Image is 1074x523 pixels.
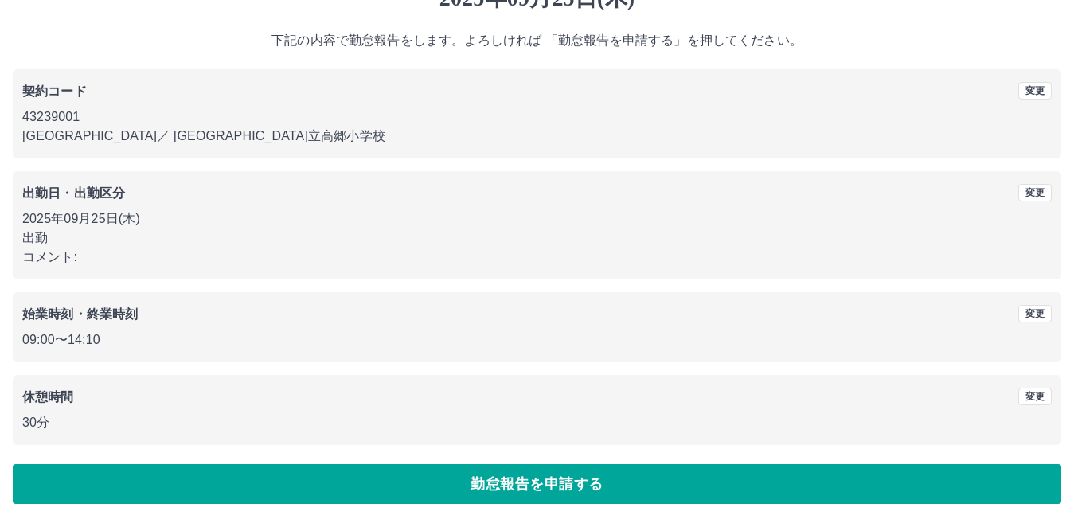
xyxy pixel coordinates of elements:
b: 出勤日・出勤区分 [22,186,125,200]
p: コメント: [22,248,1052,267]
b: 始業時刻・終業時刻 [22,307,138,321]
b: 契約コード [22,84,87,98]
p: 下記の内容で勤怠報告をします。よろしければ 「勤怠報告を申請する」を押してください。 [13,31,1061,50]
button: 変更 [1018,388,1052,405]
button: 変更 [1018,82,1052,100]
p: 2025年09月25日(木) [22,209,1052,228]
p: 出勤 [22,228,1052,248]
p: 43239001 [22,107,1052,127]
b: 休憩時間 [22,390,74,404]
p: 30分 [22,413,1052,432]
p: [GEOGRAPHIC_DATA] ／ [GEOGRAPHIC_DATA]立高郷小学校 [22,127,1052,146]
button: 勤怠報告を申請する [13,464,1061,504]
button: 変更 [1018,305,1052,322]
button: 変更 [1018,184,1052,201]
p: 09:00 〜 14:10 [22,330,1052,349]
